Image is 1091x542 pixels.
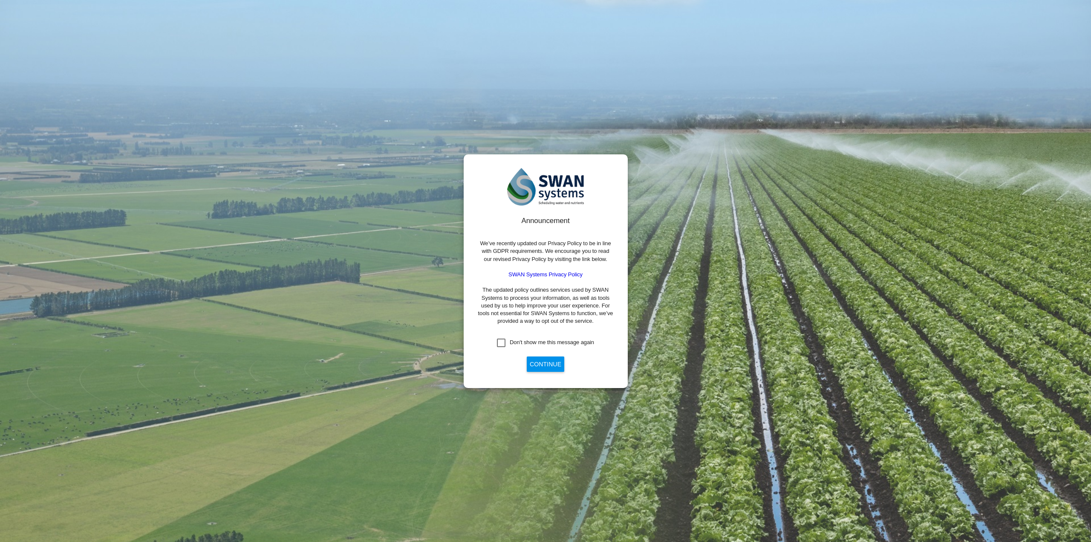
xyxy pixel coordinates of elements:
[527,357,564,372] button: Continue
[508,271,583,278] a: SWAN Systems Privacy Policy
[507,168,584,206] img: SWAN-Landscape-Logo-Colour.png
[497,339,594,347] md-checkbox: Don't show me this message again
[510,339,594,346] div: Don't show me this message again
[477,216,614,226] div: Announcement
[480,240,611,262] span: We’ve recently updated our Privacy Policy to be in line with GDPR requirements. We encourage you ...
[478,287,613,324] span: The updated policy outlines services used by SWAN Systems to process your information, as well as...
